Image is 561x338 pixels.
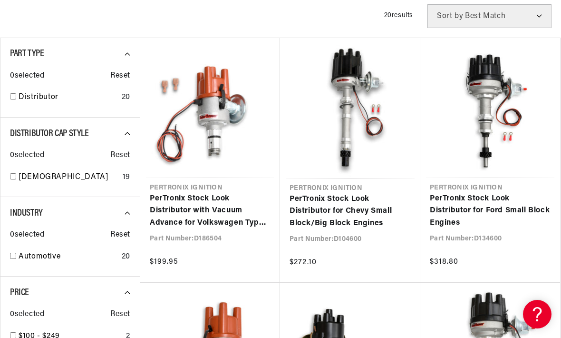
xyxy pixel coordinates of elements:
span: Industry [10,209,43,218]
span: Reset [110,70,130,82]
span: Reset [110,308,130,321]
a: Distributor [19,91,118,104]
span: Distributor Cap Style [10,129,89,139]
div: 19 [123,171,130,184]
select: Sort by [427,4,551,28]
div: 20 [122,91,130,104]
span: 20 results [384,12,413,19]
span: 0 selected [10,308,44,321]
a: PerTronix Stock Look Distributor for Chevy Small Block/Big Block Engines [290,193,411,230]
span: Price [10,288,29,298]
span: 0 selected [10,149,44,162]
span: Sort by [437,12,463,20]
span: Reset [110,229,130,241]
span: Reset [110,149,130,162]
a: PerTronix Stock Look Distributor with Vacuum Advance for Volkswagen Type 1 Engines [150,193,271,229]
a: [DEMOGRAPHIC_DATA] [19,171,119,184]
a: Automotive [19,251,118,263]
a: PerTronix Stock Look Distributor for Ford Small Block Engines [430,193,551,229]
span: Part Type [10,49,44,59]
div: 20 [122,251,130,263]
span: 0 selected [10,70,44,82]
span: 0 selected [10,229,44,241]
